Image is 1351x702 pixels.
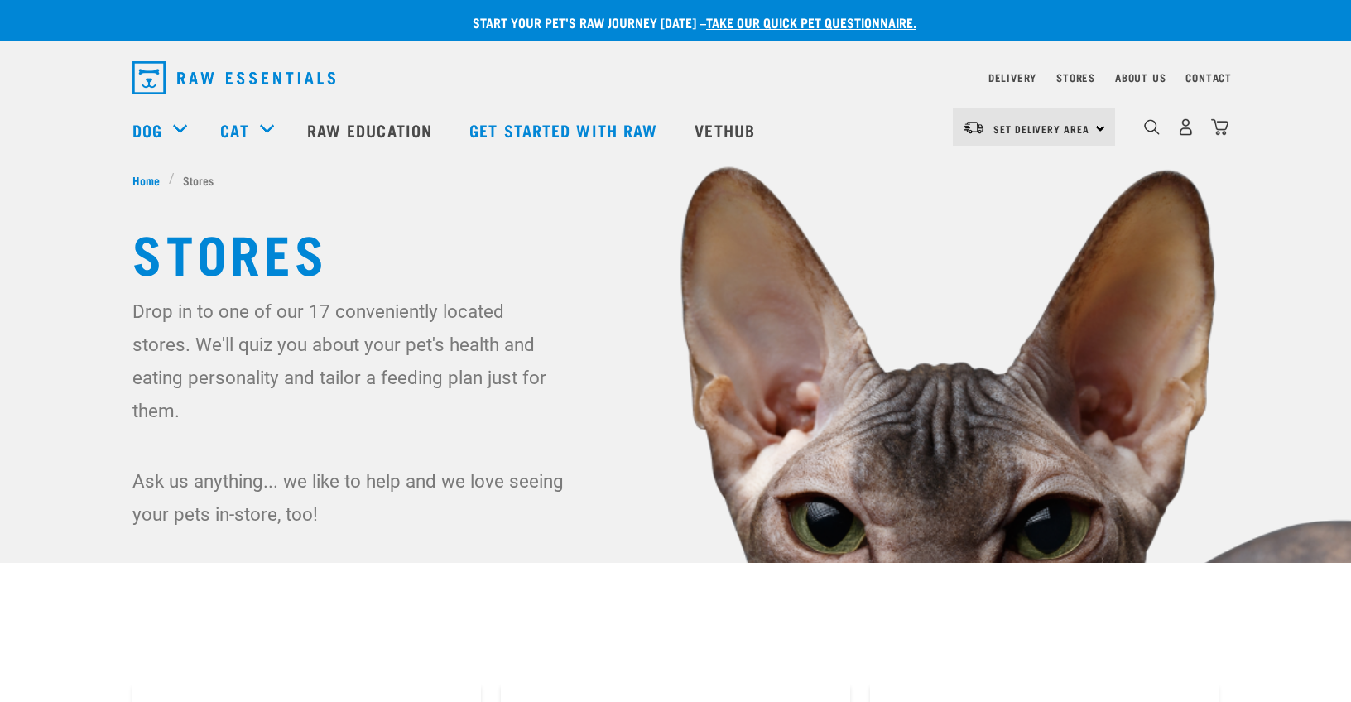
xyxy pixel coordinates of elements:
[1056,75,1095,80] a: Stores
[1211,118,1228,136] img: home-icon@2x.png
[132,222,1219,281] h1: Stores
[993,126,1089,132] span: Set Delivery Area
[220,118,248,142] a: Cat
[1115,75,1166,80] a: About Us
[706,18,916,26] a: take our quick pet questionnaire.
[132,61,335,94] img: Raw Essentials Logo
[132,295,567,427] p: Drop in to one of our 17 conveniently located stores. We'll quiz you about your pet's health and ...
[453,97,678,163] a: Get started with Raw
[132,118,162,142] a: Dog
[132,171,1219,189] nav: breadcrumbs
[988,75,1036,80] a: Delivery
[132,171,160,189] span: Home
[119,55,1232,101] nav: dropdown navigation
[678,97,776,163] a: Vethub
[1177,118,1195,136] img: user.png
[1185,75,1232,80] a: Contact
[291,97,453,163] a: Raw Education
[1144,119,1160,135] img: home-icon-1@2x.png
[132,171,169,189] a: Home
[963,120,985,135] img: van-moving.png
[132,464,567,531] p: Ask us anything... we like to help and we love seeing your pets in-store, too!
